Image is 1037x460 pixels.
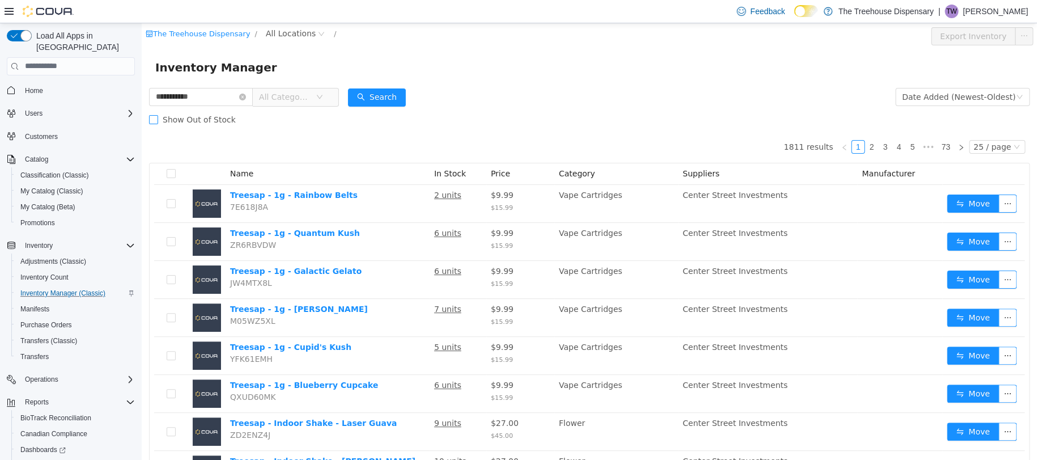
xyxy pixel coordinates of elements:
li: 3 [737,117,750,130]
button: icon: swapMove [805,247,857,265]
a: Transfers (Classic) [16,334,82,348]
img: Treesap - 1g - Quantum Kush placeholder [51,204,79,233]
i: icon: down [872,120,878,128]
button: Inventory [20,239,57,252]
span: TW [946,5,957,18]
span: Catalog [25,155,48,164]
button: Customers [2,128,139,145]
span: Center Street Investments [541,243,646,252]
span: Adjustments (Classic) [20,257,86,266]
span: Center Street Investments [541,167,646,176]
span: $9.99 [349,357,372,366]
i: icon: down [175,70,181,78]
a: Treesap - 1g - Cupid's Kush [88,319,210,328]
img: Treesap - 1g - Galactic Gelato placeholder [51,242,79,271]
li: Next 5 Pages [777,117,796,130]
span: Users [20,107,135,120]
button: icon: swapMove [805,361,857,379]
span: Customers [20,129,135,144]
span: Load All Apps in [GEOGRAPHIC_DATA] [32,30,135,53]
button: icon: swapMove [805,285,857,303]
li: 1811 results [642,117,691,130]
span: Center Street Investments [541,205,646,214]
a: Inventory Manager (Classic) [16,286,110,300]
button: Operations [2,372,139,387]
span: Inventory Count [20,273,69,282]
button: icon: ellipsis [857,323,875,341]
span: All Locations [124,4,174,16]
span: $45.00 [349,409,371,416]
span: Home [20,83,135,98]
a: Home [20,84,48,98]
a: Classification (Classic) [16,168,93,182]
button: icon: ellipsis [857,171,875,189]
i: icon: close-circle [97,70,104,77]
span: Home [25,86,43,95]
a: 1 [710,117,722,130]
span: ZR6RBVDW [88,217,134,226]
span: Center Street Investments [541,395,646,404]
span: Dark Mode [794,17,794,18]
li: 4 [750,117,764,130]
u: 10 units [292,433,325,442]
span: Classification (Classic) [20,171,89,180]
button: Inventory [2,238,139,254]
p: The Treehouse Dispensary [838,5,933,18]
span: Canadian Compliance [16,427,135,441]
span: Customers [25,132,58,141]
div: 25 / page [832,117,869,130]
a: 73 [796,117,812,130]
button: Users [2,105,139,121]
a: Adjustments (Classic) [16,255,91,268]
span: My Catalog (Beta) [20,202,75,212]
i: icon: shop [4,7,11,14]
span: Purchase Orders [16,318,135,332]
button: icon: swapMove [805,209,857,227]
button: icon: ellipsis [857,285,875,303]
span: Inventory Manager [14,35,142,53]
input: Dark Mode [794,5,818,17]
span: / [113,6,116,15]
a: My Catalog (Beta) [16,200,80,214]
span: Catalog [20,153,135,166]
span: Users [25,109,42,118]
span: $15.99 [349,219,371,226]
span: $15.99 [349,371,371,378]
div: Tina Wilkins [945,5,958,18]
a: Treesap - Indoor Shake - Laser Guava [88,395,255,404]
span: Inventory Manager (Classic) [20,289,105,298]
span: $15.99 [349,333,371,340]
button: icon: ellipsis [857,247,875,265]
span: Price [349,146,368,155]
button: icon: swapMove [805,323,857,341]
button: Transfers (Classic) [11,333,139,349]
u: 6 units [292,243,320,252]
span: BioTrack Reconciliation [20,413,91,423]
a: BioTrack Reconciliation [16,411,96,425]
button: Purchase Orders [11,317,139,333]
a: Canadian Compliance [16,427,92,441]
a: 5 [764,117,777,130]
img: Treesap - 1g - Blueberry Cupcake placeholder [51,356,79,385]
span: Center Street Investments [541,319,646,328]
span: Dashboards [16,443,135,457]
a: My Catalog (Classic) [16,184,88,198]
button: Export Inventory [789,4,874,22]
a: Transfers [16,350,53,364]
span: $15.99 [349,257,371,264]
span: Manufacturer [720,146,773,155]
u: 9 units [292,395,320,404]
span: Inventory Count [16,271,135,284]
li: 2 [723,117,737,130]
span: My Catalog (Classic) [16,184,135,198]
span: 7E618J8A [88,179,126,188]
p: [PERSON_NAME] [963,5,1028,18]
span: $27.00 [349,395,377,404]
p: | [938,5,940,18]
u: 5 units [292,319,320,328]
span: JW4MTX8L [88,255,130,264]
a: 2 [724,117,736,130]
a: Promotions [16,216,59,230]
u: 2 units [292,167,320,176]
button: BioTrack Reconciliation [11,410,139,426]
